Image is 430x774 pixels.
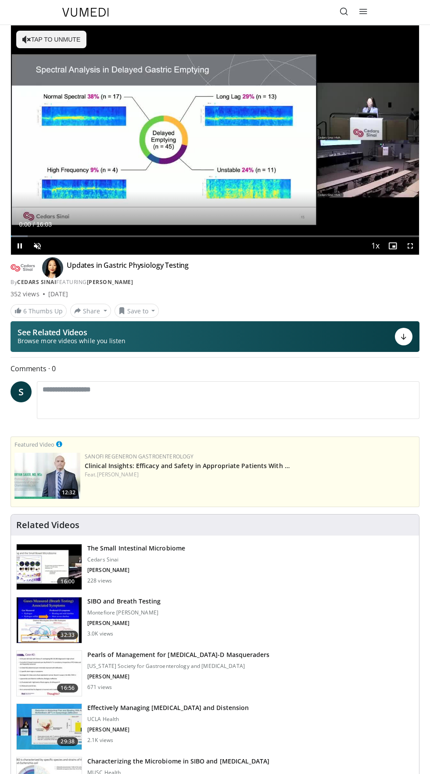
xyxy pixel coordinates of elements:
[87,567,185,574] p: [PERSON_NAME]
[18,337,125,345] span: Browse more videos while you listen
[11,363,419,374] span: Comments 0
[87,726,249,733] p: [PERSON_NAME]
[17,597,82,643] img: 3d98a318-32bf-4abd-b173-2a38815dc40d.150x105_q85_crop-smart_upscale.jpg
[16,597,414,643] a: 32:33 SIBO and Breath Testing Montefiore [PERSON_NAME] [PERSON_NAME] 3.0K views
[14,453,80,499] img: bf9ce42c-6823-4735-9d6f-bc9dbebbcf2c.png.150x105_q85_crop-smart_upscale.jpg
[11,237,29,255] button: Pause
[33,221,35,228] span: /
[87,278,133,286] a: [PERSON_NAME]
[11,304,67,318] a: 6 Thumbs Up
[57,737,78,746] span: 29:38
[11,25,419,255] video-js: Video Player
[97,471,139,478] a: [PERSON_NAME]
[16,520,79,530] h4: Related Videos
[384,237,401,255] button: Enable picture-in-picture mode
[14,453,80,499] a: 12:32
[87,703,249,712] h3: Effectively Managing [MEDICAL_DATA] and Distension
[87,597,161,606] h3: SIBO and Breath Testing
[11,235,419,237] div: Progress Bar
[87,757,269,766] h3: Characterizing the Microbiome in SIBO and [MEDICAL_DATA]
[85,462,290,470] a: Clinical Insights: Efficacy and Safety in Appropriate Patients With …
[59,489,78,497] span: 12:32
[19,221,31,228] span: 0:00
[87,684,112,691] p: 671 views
[11,278,419,286] div: By FEATURING
[115,304,159,318] button: Save to
[57,631,78,639] span: 32:33
[87,544,185,553] h3: The Small Intestinal Microbiome
[87,663,269,670] p: [US_STATE] Society for Gastroenterology and [MEDICAL_DATA]
[62,8,109,17] img: VuMedi Logo
[87,630,113,637] p: 3.0K views
[17,651,82,696] img: ba7bcb12-28d3-4d68-8c5f-d2069cf2086a.150x105_q85_crop-smart_upscale.jpg
[23,307,27,315] span: 6
[36,221,52,228] span: 16:03
[42,257,63,278] img: Avatar
[48,290,68,298] div: [DATE]
[11,321,419,352] button: See Related Videos Browse more videos while you listen
[67,261,189,275] h4: Updates in Gastric Physiology Testing
[17,704,82,749] img: e3c3e11a-0edc-4f5a-b4d9-6b32ebc5d823.150x105_q85_crop-smart_upscale.jpg
[401,237,419,255] button: Fullscreen
[87,650,269,659] h3: Pearls of Management for [MEDICAL_DATA]-D Masqueraders
[14,440,54,448] small: Featured Video
[57,684,78,692] span: 16:56
[70,304,111,318] button: Share
[11,261,35,275] img: Cedars Sinai
[17,544,82,590] img: a4533c32-ac42-4e3c-b0fe-1ae9caa6610f.150x105_q85_crop-smart_upscale.jpg
[87,609,161,616] p: Montefiore [PERSON_NAME]
[16,31,86,48] button: Tap to unmute
[366,237,384,255] button: Playback Rate
[29,237,46,255] button: Unmute
[17,278,56,286] a: Cedars Sinai
[16,544,414,590] a: 16:00 The Small Intestinal Microbiome Cedars Sinai [PERSON_NAME] 228 views
[87,577,112,584] p: 228 views
[16,650,414,697] a: 16:56 Pearls of Management for [MEDICAL_DATA]-D Masqueraders [US_STATE] Society for Gastroenterol...
[11,290,39,298] span: 352 views
[16,703,414,750] a: 29:38 Effectively Managing [MEDICAL_DATA] and Distension UCLA Health [PERSON_NAME] 2.1K views
[87,620,161,627] p: [PERSON_NAME]
[57,577,78,586] span: 16:00
[87,737,113,744] p: 2.1K views
[87,716,249,723] p: UCLA Health
[18,328,125,337] p: See Related Videos
[87,556,185,563] p: Cedars Sinai
[87,673,269,680] p: [PERSON_NAME]
[85,471,416,479] div: Feat.
[85,453,194,460] a: Sanofi Regeneron Gastroenterology
[11,381,32,402] a: S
